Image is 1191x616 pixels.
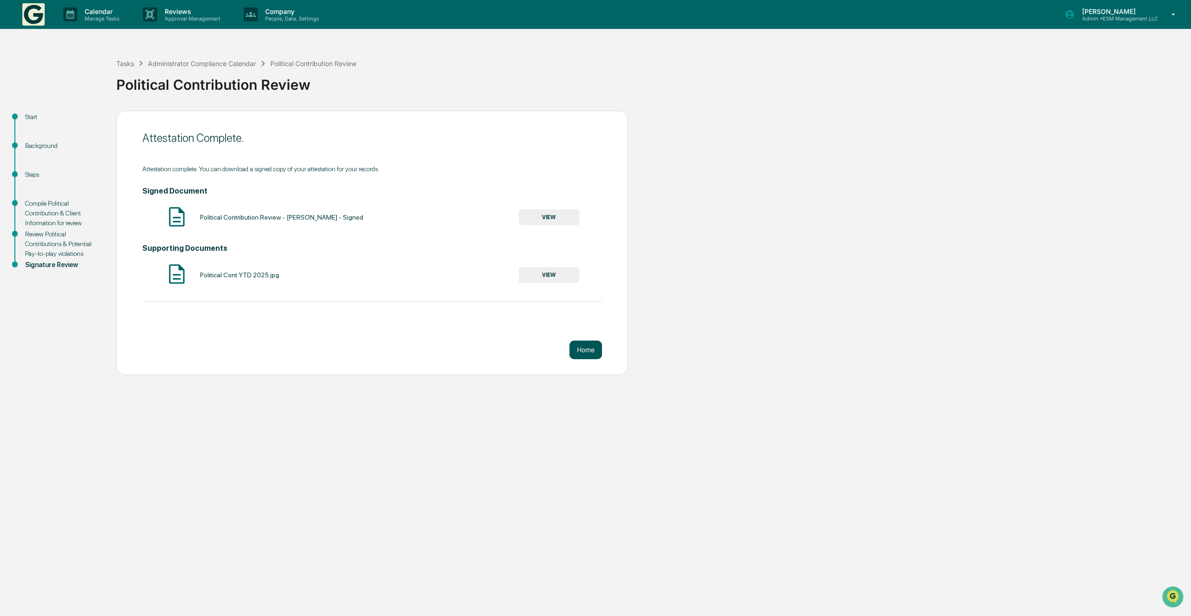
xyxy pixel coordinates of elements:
[6,113,64,130] a: 🖐️Preclearance
[19,134,59,144] span: Data Lookup
[25,199,101,228] div: Compile Political Contribution & Client Information for review
[9,19,169,34] p: How can we help?
[116,60,134,67] div: Tasks
[64,113,119,130] a: 🗄️Attestations
[165,205,188,228] img: Document Icon
[93,157,113,164] span: Pylon
[148,60,256,67] div: Administrator Compliance Calendar
[6,131,62,147] a: 🔎Data Lookup
[200,271,279,279] div: Political Cont YTD 2025.jpg
[1075,15,1158,22] p: Admin • ESM Management LLC
[200,214,363,221] div: Political Contribution Review - [PERSON_NAME] - Signed
[142,244,602,253] h4: Supporting Documents
[270,60,356,67] div: Political Contribution Review
[142,165,602,173] div: Attestation complete. You can download a signed copy of your attestation for your records.
[519,209,579,225] button: VIEW
[116,69,1186,93] div: Political Contribution Review
[142,187,602,195] h4: Signed Document
[9,71,26,87] img: 1746055101610-c473b297-6a78-478c-a979-82029cc54cd1
[77,7,124,15] p: Calendar
[67,118,75,125] div: 🗄️
[25,170,101,180] div: Steps
[1161,585,1186,610] iframe: Open customer support
[165,262,188,286] img: Document Icon
[158,74,169,85] button: Start new chat
[157,7,225,15] p: Reviews
[25,112,101,122] div: Start
[25,260,101,270] div: Signature Review
[32,80,118,87] div: We're available if you need us!
[32,71,153,80] div: Start new chat
[157,15,225,22] p: Approval Management
[25,141,101,151] div: Background
[22,3,45,26] img: logo
[19,117,60,126] span: Preclearance
[66,157,113,164] a: Powered byPylon
[519,267,579,283] button: VIEW
[9,135,17,143] div: 🔎
[569,341,602,359] button: Home
[258,7,324,15] p: Company
[1075,7,1158,15] p: [PERSON_NAME]
[77,15,124,22] p: Manage Tasks
[77,117,115,126] span: Attestations
[142,131,602,145] div: Attestation Complete.
[258,15,324,22] p: People, Data, Settings
[9,118,17,125] div: 🖐️
[25,229,101,259] div: Review Political Contributions & Potential Pay-to-play violations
